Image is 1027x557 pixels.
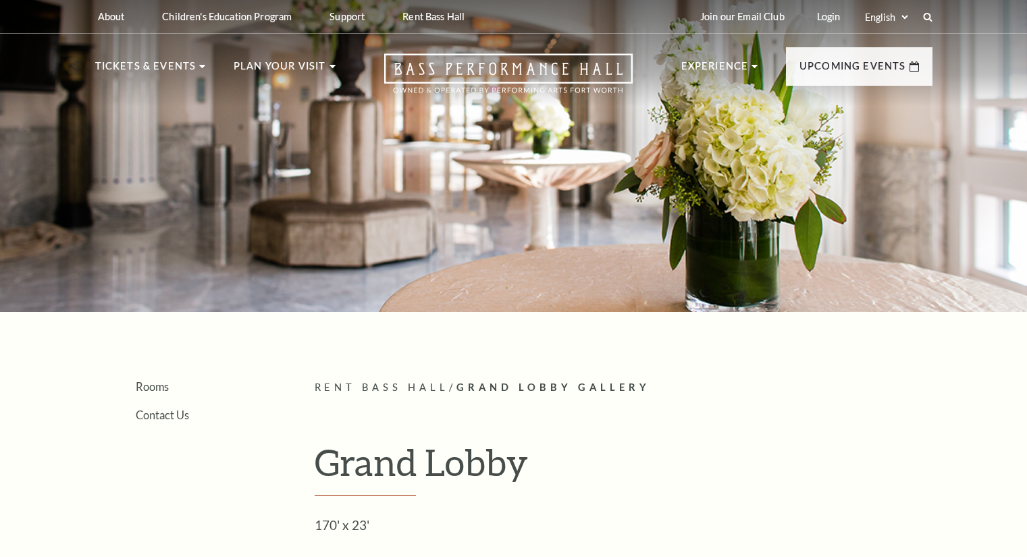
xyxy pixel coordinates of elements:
[315,514,754,536] p: 170' x 23'
[162,11,292,22] p: Children's Education Program
[456,381,650,393] span: Grand Lobby Gallery
[330,11,365,22] p: Support
[862,11,910,24] select: Select:
[95,58,196,82] p: Tickets & Events
[234,58,326,82] p: Plan Your Visit
[402,11,465,22] p: Rent Bass Hall
[799,58,906,82] p: Upcoming Events
[315,381,450,393] span: Rent Bass Hall
[315,440,932,496] h1: Grand Lobby
[136,408,189,421] a: Contact Us
[136,380,169,393] a: Rooms
[681,58,749,82] p: Experience
[315,379,932,396] p: /
[98,11,125,22] p: About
